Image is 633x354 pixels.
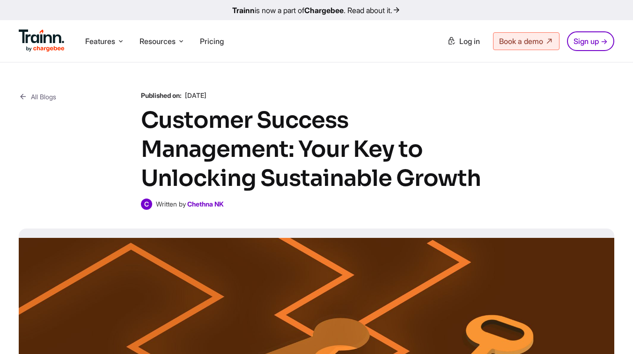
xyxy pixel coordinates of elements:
iframe: Chat Widget [586,309,633,354]
img: Trainn Logo [19,29,65,52]
a: All Blogs [19,91,56,103]
b: Trainn [232,6,255,15]
a: Chethna NK [187,200,224,208]
b: Chargebee [304,6,344,15]
span: Log in [459,37,480,46]
a: Sign up → [567,31,614,51]
span: Features [85,36,115,46]
span: Book a demo [499,37,543,46]
b: Published on: [141,91,182,99]
a: Book a demo [493,32,559,50]
a: Log in [442,33,486,50]
h1: Customer Success Management: Your Key to Unlocking Sustainable Growth [141,106,492,193]
span: C [141,199,152,210]
span: Resources [140,36,176,46]
a: Pricing [200,37,224,46]
span: Written by [156,200,186,208]
span: [DATE] [185,91,206,99]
